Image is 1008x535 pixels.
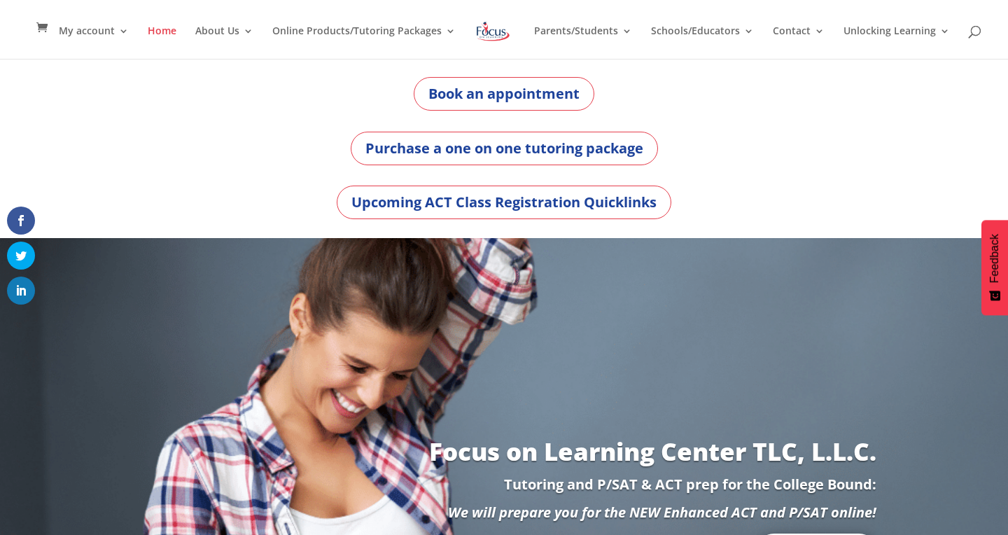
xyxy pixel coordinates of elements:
img: Focus on Learning [475,19,511,44]
a: Purchase a one on one tutoring package [351,132,658,165]
a: Unlocking Learning [843,26,950,59]
a: Parents/Students [534,26,632,59]
a: My account [59,26,129,59]
a: Online Products/Tutoring Packages [272,26,456,59]
span: Feedback [988,234,1001,283]
a: Book an appointment [414,77,594,111]
a: Focus on Learning Center TLC, L.L.C. [429,435,876,468]
em: We will prepare you for the NEW Enhanced ACT and P/SAT online! [448,503,876,522]
a: Contact [773,26,825,59]
a: Schools/Educators [651,26,754,59]
p: Tutoring and P/SAT & ACT prep for the College Bound: [132,478,876,506]
button: Feedback - Show survey [981,220,1008,315]
a: Home [148,26,176,59]
a: About Us [195,26,253,59]
a: Upcoming ACT Class Registration Quicklinks [337,186,671,219]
